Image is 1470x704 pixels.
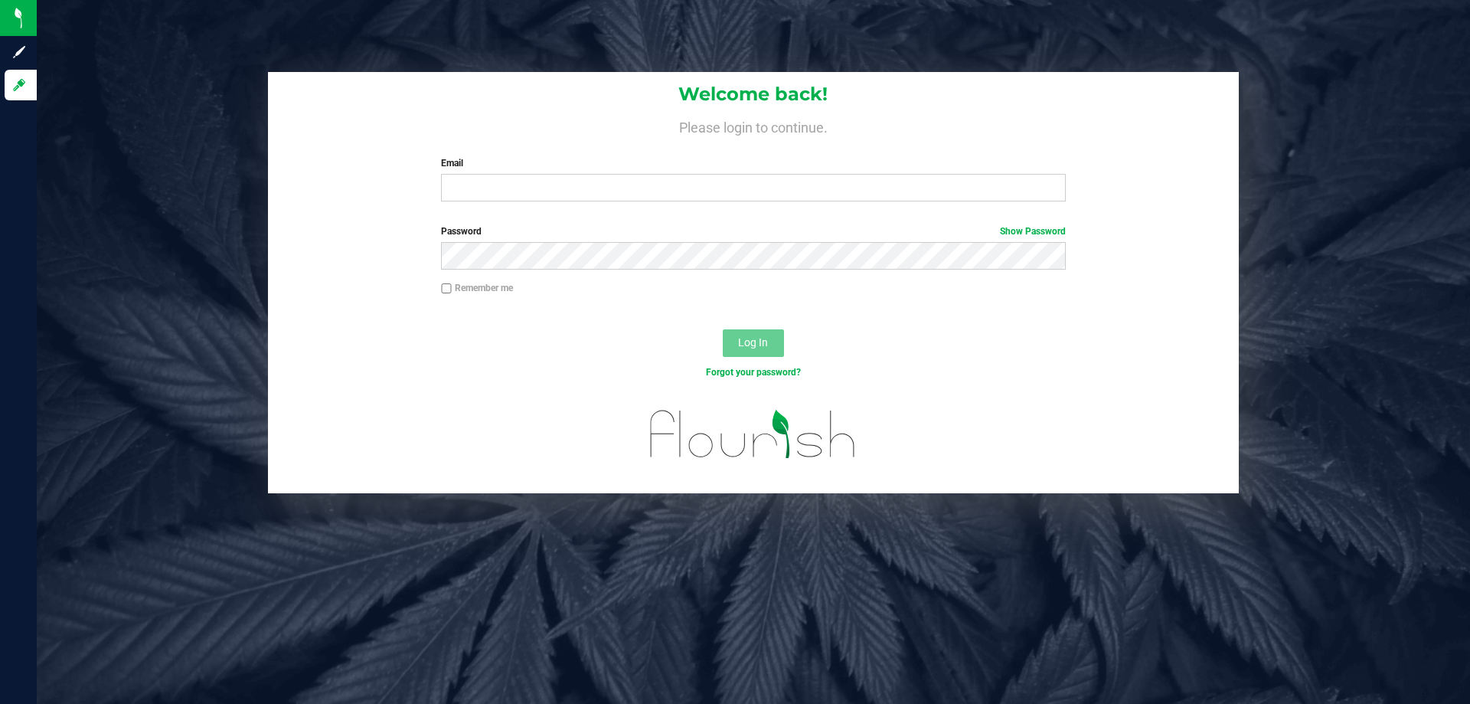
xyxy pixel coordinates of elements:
[738,336,768,349] span: Log In
[723,329,784,357] button: Log In
[268,116,1239,135] h4: Please login to continue.
[441,283,452,294] input: Remember me
[632,395,874,473] img: flourish_logo.svg
[1000,226,1066,237] a: Show Password
[441,281,513,295] label: Remember me
[268,84,1239,104] h1: Welcome back!
[11,77,27,93] inline-svg: Log in
[706,367,801,378] a: Forgot your password?
[441,156,1065,170] label: Email
[11,44,27,60] inline-svg: Sign up
[441,226,482,237] span: Password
